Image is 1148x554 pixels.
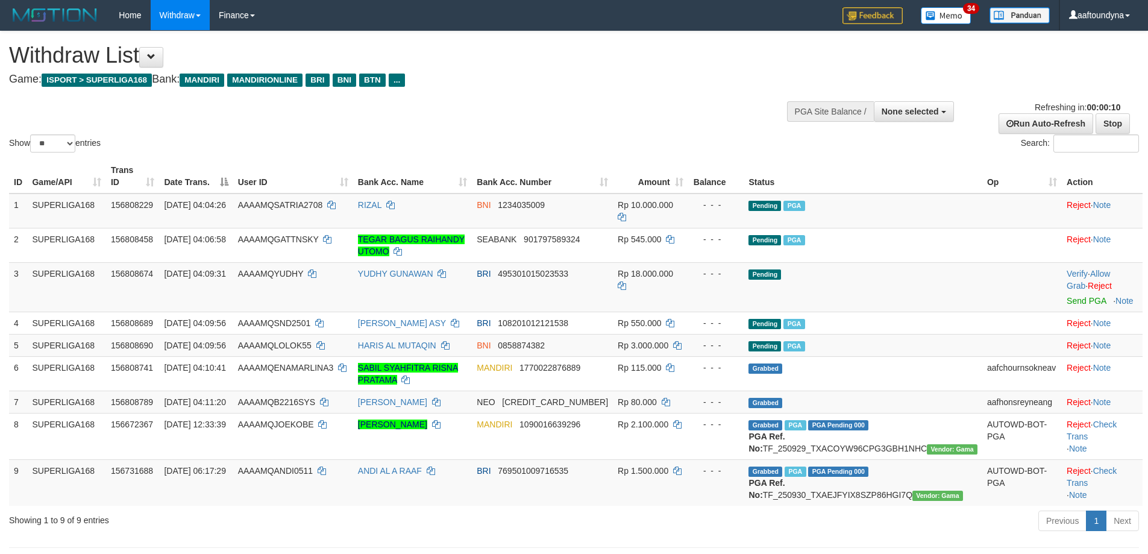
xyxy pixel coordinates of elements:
img: Button%20Memo.svg [921,7,971,24]
td: AUTOWD-BOT-PGA [982,413,1062,459]
div: - - - [693,418,739,430]
span: Grabbed [748,467,782,477]
span: 156808674 [111,269,153,279]
a: TEGAR BAGUS RAIHANDY UTOMO [358,235,465,256]
span: [DATE] 04:11:20 [164,397,225,407]
span: Pending [748,201,781,211]
img: Feedback.jpg [842,7,903,24]
a: Note [1093,341,1111,350]
span: Copy 495301015023533 to clipboard [498,269,568,279]
th: Action [1062,159,1143,194]
span: BRI [306,74,329,87]
a: Reject [1067,397,1091,407]
span: Rp 80.000 [618,397,657,407]
span: Rp 115.000 [618,363,661,373]
span: Rp 2.100.000 [618,420,668,429]
span: ... [389,74,405,87]
td: · [1062,356,1143,391]
span: Grabbed [748,398,782,408]
th: Status [744,159,982,194]
div: Showing 1 to 9 of 9 entries [9,509,469,526]
a: Allow Grab [1067,269,1110,291]
td: · [1062,312,1143,334]
span: AAAAMQYUDHY [238,269,304,279]
th: ID [9,159,27,194]
td: 4 [9,312,27,334]
td: aafhonsreyneang [982,391,1062,413]
a: Send PGA [1067,296,1106,306]
span: Marked by aafphoenmanit [783,341,805,351]
span: Rp 545.000 [618,235,661,244]
span: Copy 108201012121538 to clipboard [498,318,568,328]
td: SUPERLIGA168 [27,262,106,312]
div: - - - [693,268,739,280]
th: Trans ID: activate to sort column ascending [106,159,159,194]
td: · [1062,228,1143,262]
span: PGA Pending [808,420,868,430]
b: PGA Ref. No: [748,478,785,500]
span: BRI [477,466,491,476]
span: Vendor URL: https://trx31.1velocity.biz [912,491,963,501]
span: None selected [882,107,939,116]
span: 156808741 [111,363,153,373]
a: Reject [1067,341,1091,350]
a: [PERSON_NAME] ASY [358,318,446,328]
a: Note [1069,490,1087,500]
a: HARIS AL MUTAQIN [358,341,436,350]
td: TF_250929_TXACOYW96CPG3GBH1NHC [744,413,982,459]
th: Game/API: activate to sort column ascending [27,159,106,194]
span: AAAAMQB2216SYS [238,397,315,407]
span: Pending [748,235,781,245]
span: 156731688 [111,466,153,476]
span: AAAAMQENAMARLINA3 [238,363,334,373]
span: [DATE] 04:10:41 [164,363,225,373]
span: MANDIRIONLINE [227,74,303,87]
a: Reject [1067,235,1091,244]
td: · · [1062,262,1143,312]
span: BNI [477,200,491,210]
span: Marked by aafromsomean [785,467,806,477]
b: PGA Ref. No: [748,432,785,453]
a: RIZAL [358,200,381,210]
span: Copy 769501009716535 to clipboard [498,466,568,476]
span: AAAAMQLOLOK55 [238,341,312,350]
span: Copy 901797589324 to clipboard [524,235,580,244]
td: SUPERLIGA168 [27,459,106,506]
div: - - - [693,317,739,329]
a: Stop [1096,113,1130,134]
a: Note [1093,200,1111,210]
span: [DATE] 04:09:56 [164,341,225,350]
td: SUPERLIGA168 [27,312,106,334]
a: Check Trans [1067,420,1117,441]
td: aafchournsokneav [982,356,1062,391]
span: AAAAMQSATRIA2708 [238,200,323,210]
a: Previous [1038,511,1087,531]
span: MANDIRI [477,420,512,429]
span: PGA Pending [808,467,868,477]
a: YUDHY GUNAWAN [358,269,433,279]
td: 6 [9,356,27,391]
span: Grabbed [748,364,782,374]
a: Note [1093,363,1111,373]
a: Reject [1067,200,1091,210]
span: Copy 5859458253786603 to clipboard [502,397,608,407]
span: [DATE] 12:33:39 [164,420,225,429]
a: Note [1093,397,1111,407]
td: · [1062,194,1143,228]
td: · [1062,334,1143,356]
span: Vendor URL: https://trx31.1velocity.biz [927,444,977,455]
span: [DATE] 04:06:58 [164,235,225,244]
td: SUPERLIGA168 [27,334,106,356]
td: SUPERLIGA168 [27,356,106,391]
a: Note [1093,318,1111,328]
span: Marked by aafandaneth [783,319,805,329]
a: Reject [1088,281,1112,291]
a: Check Trans [1067,466,1117,488]
span: 156808789 [111,397,153,407]
span: 156808229 [111,200,153,210]
span: 34 [963,3,979,14]
span: BNI [333,74,356,87]
span: NEO [477,397,495,407]
span: Copy 1090016639296 to clipboard [519,420,580,429]
span: [DATE] 04:09:31 [164,269,225,279]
